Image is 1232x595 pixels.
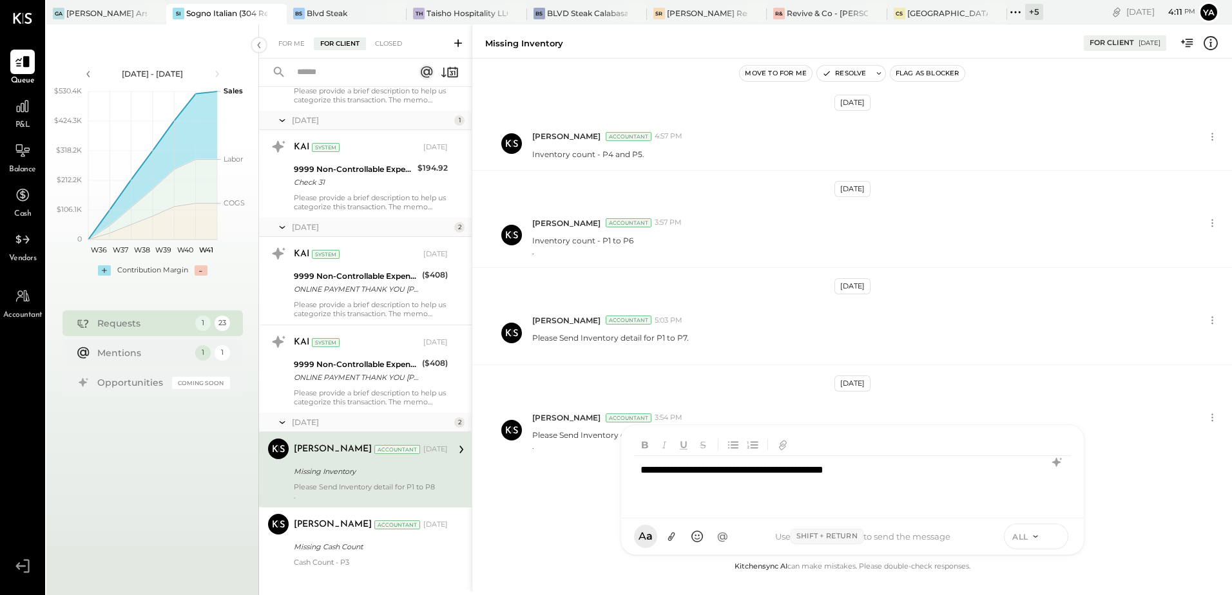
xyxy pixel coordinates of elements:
div: . [532,246,633,257]
div: Accountant [606,218,651,227]
div: 9999 Non-Controllable Expenses:To Be Classified P&L [294,163,414,176]
span: [PERSON_NAME] [532,131,601,142]
div: 1 [195,345,211,361]
div: [DATE] [834,278,871,294]
span: [PERSON_NAME] [532,315,601,326]
div: [PERSON_NAME] Arso [66,8,147,19]
div: [DATE] [423,249,448,260]
button: @ [711,525,735,548]
div: 1 [195,316,211,331]
div: Check 31 [294,176,414,189]
div: [PERSON_NAME] Restaurant & Deli [667,8,747,19]
a: Balance [1,138,44,176]
button: Strikethrough [695,435,711,453]
div: Sogno Italian (304 Restaurant) [186,8,267,19]
div: 9999 Non-Controllable Expenses:To Be Classified P&L [294,358,418,371]
div: System [312,143,340,152]
div: Accountant [606,316,651,325]
div: For Client [1090,38,1134,48]
div: [DATE] [1126,6,1195,18]
div: KAI [294,248,309,261]
text: W38 [133,245,149,254]
div: [DATE] [292,417,451,428]
div: [GEOGRAPHIC_DATA][PERSON_NAME] [907,8,988,19]
div: [DATE] [834,95,871,111]
div: 1 [215,345,230,361]
div: Please provide a brief description to help us categorize this transaction. The memo might be help... [294,193,448,211]
div: $194.92 [418,162,448,175]
div: [DATE] [292,222,451,232]
div: [DATE] [834,181,871,197]
text: $318.2K [56,146,82,155]
text: $106.1K [57,205,82,214]
div: [DATE] [834,375,871,392]
span: Shift + Return [791,529,863,544]
text: Sales [224,86,243,95]
div: ($408) [422,357,448,370]
span: [PERSON_NAME] [532,218,601,229]
span: a [646,530,653,543]
div: GA [53,8,64,19]
button: Unordered List [725,435,742,453]
div: 2 [454,417,465,428]
span: [PERSON_NAME] [532,412,601,423]
span: @ [717,530,728,543]
div: Cash Count - P3 [294,558,448,567]
div: KAI [294,141,309,154]
button: Add URL [775,435,791,453]
div: For Me [272,37,311,50]
button: Flag as Blocker [890,66,965,81]
div: 23 [215,316,230,331]
span: Cash [14,209,31,220]
text: $530.4K [54,86,82,95]
p: Please Send Inventory detail for P1 to P7. [532,332,689,354]
div: 9999 Non-Controllable Expenses:To Be Classified P&L [294,270,418,283]
p: Please Send Inventory detail for P1 to P8 [532,430,688,451]
div: ONLINE PAYMENT THANK YOU [PERSON_NAME]-12007-ONLINE PAYMENT - THANK YOU [294,371,418,384]
button: Underline [675,435,692,453]
a: Queue [1,50,44,87]
div: [DATE] [1139,39,1160,48]
div: Accountant [374,520,420,529]
div: [DATE] [423,520,448,530]
a: P&L [1,94,44,131]
div: - [195,265,207,276]
div: Use to send the message [735,529,992,544]
text: W37 [113,245,128,254]
button: Ordered List [744,435,761,453]
div: R& [773,8,785,19]
div: ONLINE PAYMENT THANK YOU [PERSON_NAME]-12007-ONLINE PAYMENT - THANK YOU [294,283,418,296]
div: Please provide a brief description to help us categorize this transaction. The memo might be help... [294,300,448,318]
span: P&L [15,120,30,131]
span: Vendors [9,253,37,265]
div: Please Send Inventory detail for P1 to P8 [294,482,448,500]
span: 4:57 PM [655,131,682,142]
div: [DATE] [292,115,451,126]
text: W36 [91,245,107,254]
div: Blvd Steak [307,8,347,19]
div: Opportunities [97,376,166,389]
button: Aa [634,525,657,548]
div: SI [173,8,184,19]
text: W39 [155,245,171,254]
div: ($408) [422,269,448,281]
text: Labor [224,155,243,164]
text: 0 [77,234,82,243]
span: 5:03 PM [655,316,682,326]
div: copy link [1110,5,1123,19]
button: Italic [656,435,673,453]
div: Closed [369,37,409,50]
div: Contribution Margin [117,265,188,276]
p: Inventory count - P4 and P5. [532,149,644,160]
div: System [312,250,340,259]
text: COGS [224,198,245,207]
div: BS [534,8,545,19]
div: [DATE] [423,444,448,455]
div: Missing Inventory [294,465,444,478]
text: W40 [177,245,193,254]
div: Accountant [606,132,651,141]
p: Inventory count - P1 to P6 [532,235,633,257]
div: Mentions [97,346,189,359]
div: [PERSON_NAME] [294,443,372,456]
div: [PERSON_NAME] [294,518,372,531]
